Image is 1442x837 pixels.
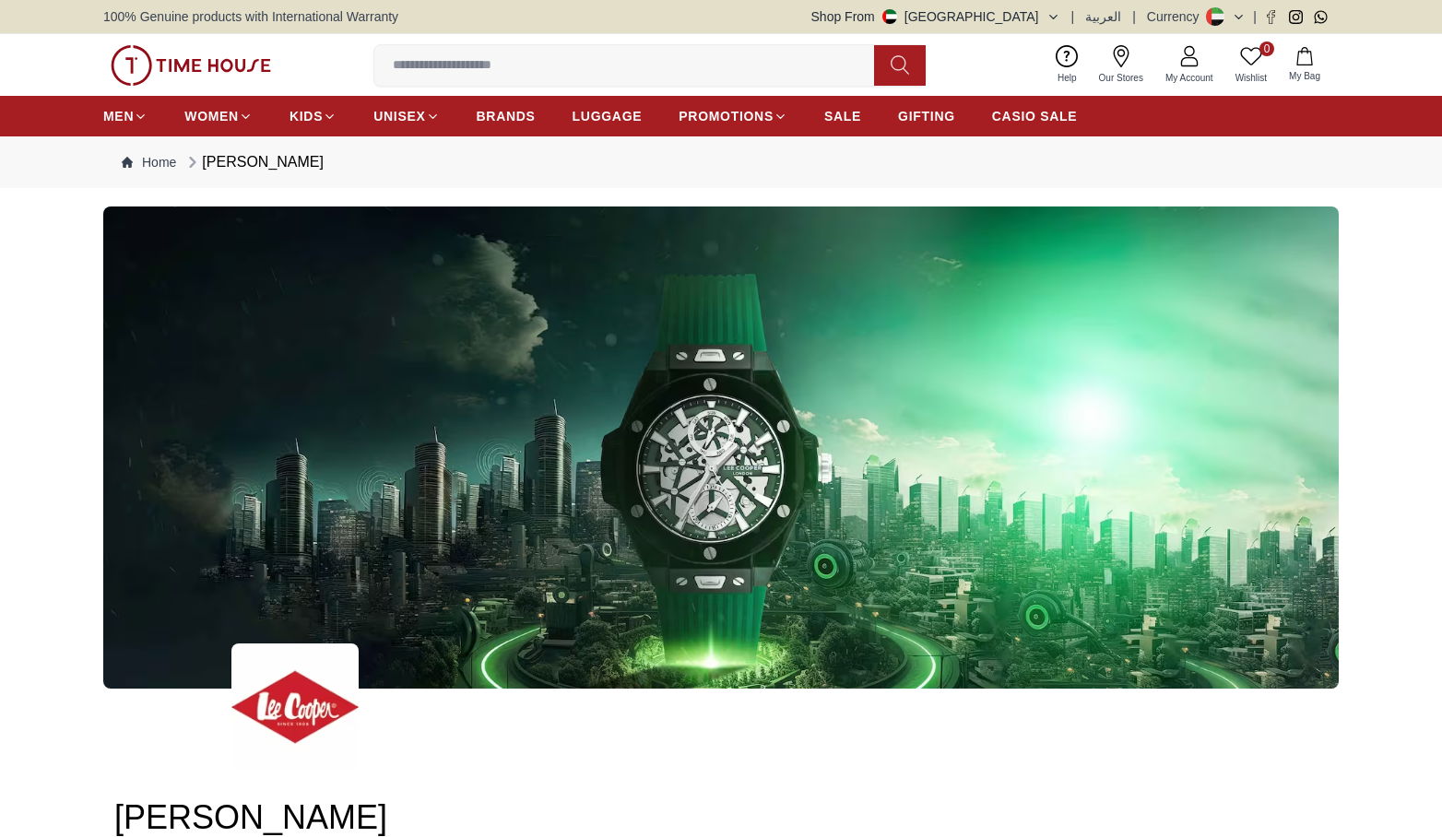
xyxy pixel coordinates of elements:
[824,100,861,133] a: SALE
[992,107,1078,125] span: CASIO SALE
[1132,7,1136,26] span: |
[103,136,1339,188] nav: Breadcrumb
[122,153,176,171] a: Home
[824,107,861,125] span: SALE
[103,206,1339,689] img: ...
[1314,10,1328,24] a: Whatsapp
[290,100,337,133] a: KIDS
[1147,7,1207,26] div: Currency
[373,107,425,125] span: UNISEX
[1259,41,1274,56] span: 0
[477,107,536,125] span: BRANDS
[103,7,398,26] span: 100% Genuine products with International Warranty
[679,100,787,133] a: PROMOTIONS
[992,100,1078,133] a: CASIO SALE
[373,100,439,133] a: UNISEX
[679,107,774,125] span: PROMOTIONS
[1050,71,1084,85] span: Help
[1228,71,1274,85] span: Wishlist
[573,100,643,133] a: LUGGAGE
[103,107,134,125] span: MEN
[114,799,1328,836] h2: [PERSON_NAME]
[184,107,239,125] span: WOMEN
[1092,71,1151,85] span: Our Stores
[573,107,643,125] span: LUGGAGE
[811,7,1060,26] button: Shop From[GEOGRAPHIC_DATA]
[1071,7,1075,26] span: |
[898,107,955,125] span: GIFTING
[184,100,253,133] a: WOMEN
[111,45,271,86] img: ...
[231,643,359,771] img: ...
[1088,41,1154,88] a: Our Stores
[1046,41,1088,88] a: Help
[1282,69,1328,83] span: My Bag
[1264,10,1278,24] a: Facebook
[290,107,323,125] span: KIDS
[103,100,148,133] a: MEN
[477,100,536,133] a: BRANDS
[1278,43,1331,87] button: My Bag
[1289,10,1303,24] a: Instagram
[1158,71,1221,85] span: My Account
[882,9,897,24] img: United Arab Emirates
[898,100,955,133] a: GIFTING
[1085,7,1121,26] button: العربية
[183,151,324,173] div: [PERSON_NAME]
[1253,7,1257,26] span: |
[1224,41,1278,88] a: 0Wishlist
